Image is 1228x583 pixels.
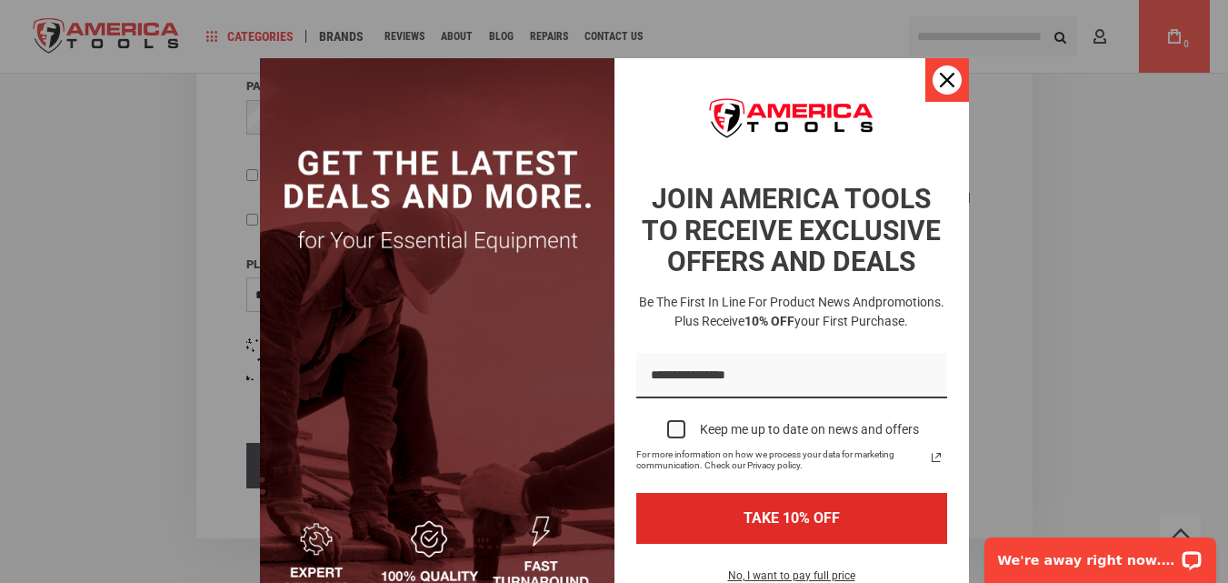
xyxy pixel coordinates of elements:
strong: JOIN AMERICA TOOLS TO RECEIVE EXCLUSIVE OFFERS AND DEALS [642,183,941,277]
strong: 10% OFF [744,314,794,328]
svg: close icon [940,73,954,87]
button: TAKE 10% OFF [636,493,947,543]
button: Close [925,58,969,102]
span: For more information on how we process your data for marketing communication. Check our Privacy p... [636,449,925,471]
div: Keep me up to date on news and offers [700,422,919,437]
input: Email field [636,353,947,399]
a: Read our Privacy Policy [925,447,947,468]
svg: link icon [925,447,947,468]
h3: Be the first in line for product news and [633,293,951,331]
iframe: LiveChat chat widget [973,526,1228,583]
span: promotions. Plus receive your first purchase. [674,295,944,328]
